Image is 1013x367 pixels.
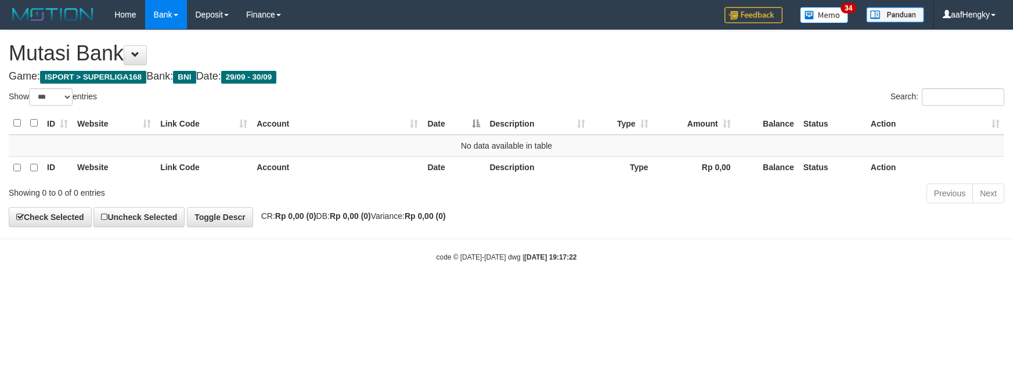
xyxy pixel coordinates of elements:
[922,88,1004,106] input: Search:
[866,112,1004,135] th: Action: activate to sort column ascending
[330,211,371,221] strong: Rp 0,00 (0)
[40,71,146,84] span: ISPORT > SUPERLIGA168
[9,88,97,106] label: Show entries
[891,88,1004,106] label: Search:
[187,207,253,227] a: Toggle Descr
[29,88,73,106] select: Showentries
[73,156,156,179] th: Website
[841,3,856,13] span: 34
[800,7,849,23] img: Button%20Memo.svg
[724,7,783,23] img: Feedback.jpg
[590,112,653,135] th: Type: activate to sort column ascending
[275,211,316,221] strong: Rp 0,00 (0)
[437,253,577,261] small: code © [DATE]-[DATE] dwg |
[252,156,423,179] th: Account
[736,156,799,179] th: Balance
[799,112,866,135] th: Status
[42,156,73,179] th: ID
[9,135,1004,157] td: No data available in table
[485,156,589,179] th: Description
[9,6,97,23] img: MOTION_logo.png
[524,253,576,261] strong: [DATE] 19:17:22
[252,112,423,135] th: Account: activate to sort column ascending
[423,112,485,135] th: Date: activate to sort column descending
[9,182,413,199] div: Showing 0 to 0 of 0 entries
[653,156,736,179] th: Rp 0,00
[736,112,799,135] th: Balance
[93,207,185,227] a: Uncheck Selected
[156,156,252,179] th: Link Code
[9,71,1004,82] h4: Game: Bank: Date:
[866,156,1004,179] th: Action
[173,71,196,84] span: BNI
[590,156,653,179] th: Type
[485,112,589,135] th: Description: activate to sort column ascending
[927,183,973,203] a: Previous
[156,112,252,135] th: Link Code: activate to sort column ascending
[405,211,446,221] strong: Rp 0,00 (0)
[799,156,866,179] th: Status
[221,71,277,84] span: 29/09 - 30/09
[9,207,92,227] a: Check Selected
[972,183,1004,203] a: Next
[9,42,1004,65] h1: Mutasi Bank
[423,156,485,179] th: Date
[73,112,156,135] th: Website: activate to sort column ascending
[653,112,736,135] th: Amount: activate to sort column ascending
[866,7,924,23] img: panduan.png
[42,112,73,135] th: ID: activate to sort column ascending
[255,211,446,221] span: CR: DB: Variance:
